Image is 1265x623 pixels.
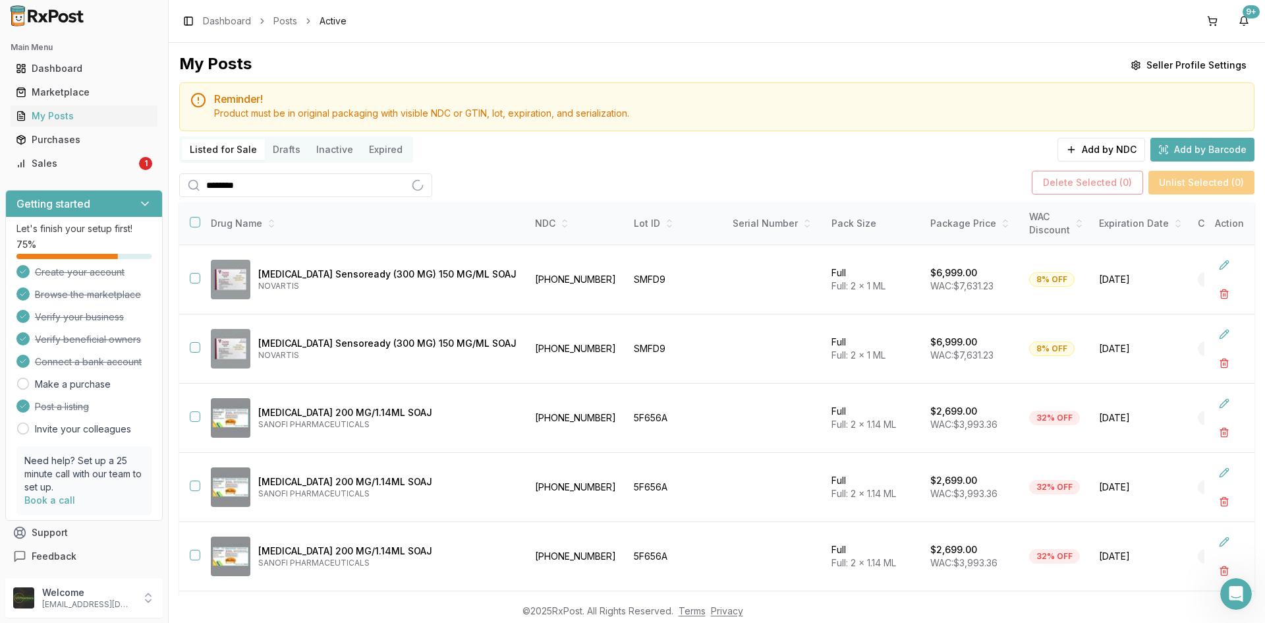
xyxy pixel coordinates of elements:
button: Drafts [265,139,308,160]
img: Dupixent 200 MG/1.14ML SOAJ [211,467,250,507]
p: [MEDICAL_DATA] Sensoready (300 MG) 150 MG/ML SOAJ [258,337,517,350]
img: Dupixent 200 MG/1.14ML SOAJ [211,398,250,438]
span: WAC: $3,993.36 [930,488,998,499]
div: Package Price [930,217,1013,230]
th: Action [1204,202,1254,245]
button: Add by Barcode [1150,138,1254,162]
img: Dupixent 200 MG/1.14ML SOAJ [211,537,250,576]
button: Delete [1212,421,1236,444]
div: WAC Discount [1029,210,1083,237]
div: 32% OFF [1029,549,1080,564]
div: 9+ [1243,5,1260,18]
p: SANOFI PHARMACEUTICALS [258,558,517,568]
div: NDC [535,217,618,230]
td: 5F656A [626,522,725,591]
img: User avatar [13,587,34,608]
h2: Main Menu [11,42,157,53]
button: Edit [1212,322,1236,346]
td: [PHONE_NUMBER] [527,384,626,453]
a: Posts [273,15,297,28]
div: Product must be in original packaging with visible NDC or GTIN, lot, expiration, and serialization. [214,107,1243,120]
button: Listed for Sale [182,139,265,160]
p: [MEDICAL_DATA] Sensoready (300 MG) 150 MG/ML SOAJ [258,268,517,281]
button: Dashboard [5,58,163,79]
a: My Posts [11,104,157,128]
a: Make a purchase [35,378,111,391]
p: SANOFI PHARMACEUTICALS [258,489,517,499]
a: Sales1 [11,152,157,175]
div: Marketplace [16,86,152,99]
span: Full: 2 x 1.14 ML [831,557,896,568]
p: $2,699.00 [930,474,977,487]
span: Full: 2 x 1 ML [831,349,885,361]
div: Brand New [1198,272,1255,287]
p: SANOFI PHARMACEUTICALS [258,419,517,430]
div: 1 [139,157,152,170]
span: Browse the marketplace [35,288,141,301]
button: Delete [1212,490,1236,514]
th: Pack Size [824,202,922,245]
span: Active [320,15,347,28]
p: [MEDICAL_DATA] 200 MG/1.14ML SOAJ [258,475,517,489]
img: Cosentyx Sensoready (300 MG) 150 MG/ML SOAJ [211,329,250,369]
img: Cosentyx Sensoready (300 MG) 150 MG/ML SOAJ [211,260,250,299]
span: [DATE] [1099,481,1182,494]
a: Dashboard [203,15,251,28]
button: Purchases [5,129,163,150]
div: My Posts [179,53,252,77]
div: Brand New [1198,549,1255,564]
span: Connect a bank account [35,355,142,369]
a: Marketplace [11,80,157,104]
span: 75 % [16,238,36,251]
button: Support [5,521,163,545]
td: [PHONE_NUMBER] [527,453,626,522]
span: WAC: $3,993.36 [930,419,998,430]
span: [DATE] [1099,342,1182,355]
p: $6,999.00 [930,266,977,280]
div: My Posts [16,109,152,123]
span: Post a listing [35,400,89,413]
button: Marketplace [5,82,163,103]
button: Edit [1212,530,1236,554]
button: Delete [1212,559,1236,583]
td: Full [824,384,922,453]
td: Full [824,314,922,384]
p: $2,699.00 [930,543,977,556]
span: Feedback [32,550,76,563]
div: Brand New [1198,480,1255,494]
button: Edit [1212,461,1236,485]
span: WAC: $7,631.23 [930,349,994,361]
td: Full [824,245,922,314]
span: WAC: $3,993.36 [930,557,998,568]
a: Purchases [11,128,157,152]
div: 32% OFF [1029,480,1080,494]
button: Inactive [308,139,361,160]
p: $6,999.00 [930,336,977,349]
button: 9+ [1233,11,1254,32]
p: Welcome [42,586,134,599]
div: Dashboard [16,62,152,75]
span: [DATE] [1099,411,1182,425]
a: Book a call [24,494,75,506]
button: Sales1 [5,153,163,174]
td: [PHONE_NUMBER] [527,522,626,591]
div: Expiration Date [1099,217,1182,230]
span: Verify beneficial owners [35,333,141,346]
span: Full: 2 x 1.14 ML [831,488,896,499]
td: [PHONE_NUMBER] [527,314,626,384]
span: Full: 2 x 1.14 ML [831,419,896,430]
nav: breadcrumb [203,15,347,28]
a: Dashboard [11,57,157,80]
p: $2,699.00 [930,405,977,418]
div: Brand New [1198,411,1255,425]
div: Purchases [16,133,152,146]
p: Let's finish your setup first! [16,222,152,235]
iframe: Intercom live chat [1220,578,1252,610]
p: [MEDICAL_DATA] 200 MG/1.14ML SOAJ [258,406,517,419]
td: 5F656A [626,384,725,453]
p: NOVARTIS [258,350,517,361]
span: Verify your business [35,311,124,324]
p: [EMAIL_ADDRESS][DOMAIN_NAME] [42,599,134,610]
td: Full [824,453,922,522]
td: 5F656A [626,453,725,522]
